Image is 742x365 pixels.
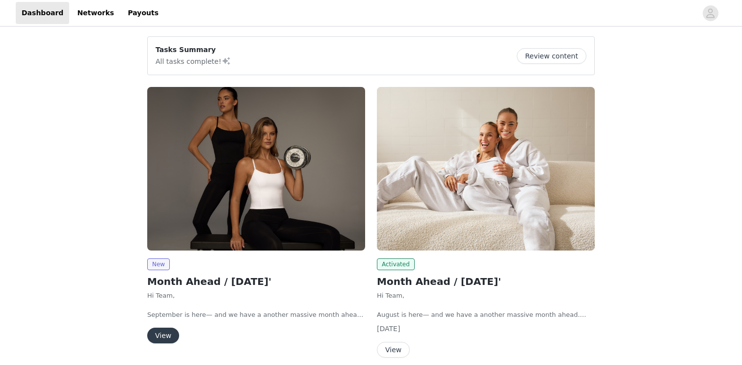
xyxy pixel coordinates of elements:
img: Muscle Republic [377,87,595,251]
a: Dashboard [16,2,69,24]
p: August is here— and we have a another massive month ahead. [377,310,595,320]
button: View [377,342,410,358]
img: Muscle Republic [147,87,365,251]
span: New [147,258,170,270]
p: Hi Team, [147,291,365,301]
h2: Month Ahead / [DATE]' [147,274,365,289]
a: Networks [71,2,120,24]
span: [DATE] [377,325,400,333]
p: Tasks Summary [156,45,231,55]
a: View [147,332,179,339]
a: Payouts [122,2,164,24]
p: September is here— and we have a another massive month ahead. [147,310,365,320]
span: Activated [377,258,415,270]
button: Review content [517,48,586,64]
h2: Month Ahead / [DATE]' [377,274,595,289]
p: All tasks complete! [156,55,231,67]
a: View [377,346,410,354]
button: View [147,328,179,343]
div: avatar [706,5,715,21]
p: Hi Team, [377,291,595,301]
